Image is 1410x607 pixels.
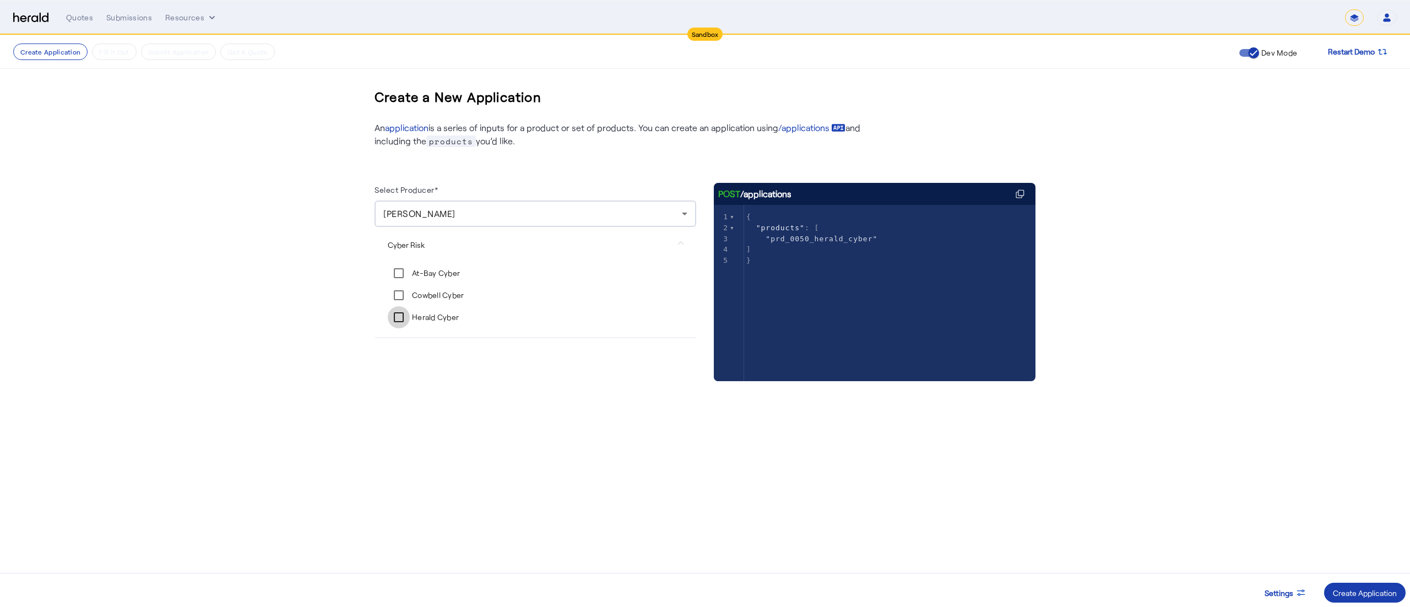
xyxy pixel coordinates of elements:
[766,235,877,243] span: "prd_0050_herald_cyber"
[13,13,48,23] img: Herald Logo
[410,290,464,301] label: Cowbell Cyber
[756,224,805,232] span: "products"
[1333,587,1397,599] div: Create Application
[714,223,730,234] div: 2
[388,239,670,251] mat-panel-title: Cyber Risk
[106,12,152,23] div: Submissions
[714,255,730,266] div: 5
[141,44,216,60] button: Submit Application
[1328,45,1375,58] span: Restart Demo
[410,268,460,279] label: At-Bay Cyber
[375,79,541,115] h3: Create a New Application
[375,262,696,337] div: Cyber Risk
[220,44,275,60] button: Get A Quote
[714,234,730,245] div: 3
[385,122,429,133] a: application
[1319,42,1397,62] button: Restart Demo
[714,244,730,255] div: 4
[92,44,136,60] button: Fill it Out
[1259,47,1297,58] label: Dev Mode
[1256,583,1315,603] button: Settings
[1265,587,1293,599] span: Settings
[383,208,455,219] span: [PERSON_NAME]
[375,185,438,194] label: Select Producer*
[375,121,870,148] p: An is a series of inputs for a product or set of products. You can create an application using an...
[13,44,88,60] button: Create Application
[746,224,820,232] span: : [
[714,212,730,223] div: 1
[165,12,218,23] button: Resources dropdown menu
[746,245,751,253] span: ]
[687,28,723,41] div: Sandbox
[746,213,751,221] span: {
[718,187,791,200] div: /applications
[66,12,93,23] div: Quotes
[426,136,476,147] span: products
[778,121,845,134] a: /applications
[375,227,696,262] mat-expansion-panel-header: Cyber Risk
[410,312,459,323] label: Herald Cyber
[1324,583,1406,603] button: Create Application
[746,256,751,264] span: }
[714,183,1035,359] herald-code-block: /applications
[718,187,740,200] span: POST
